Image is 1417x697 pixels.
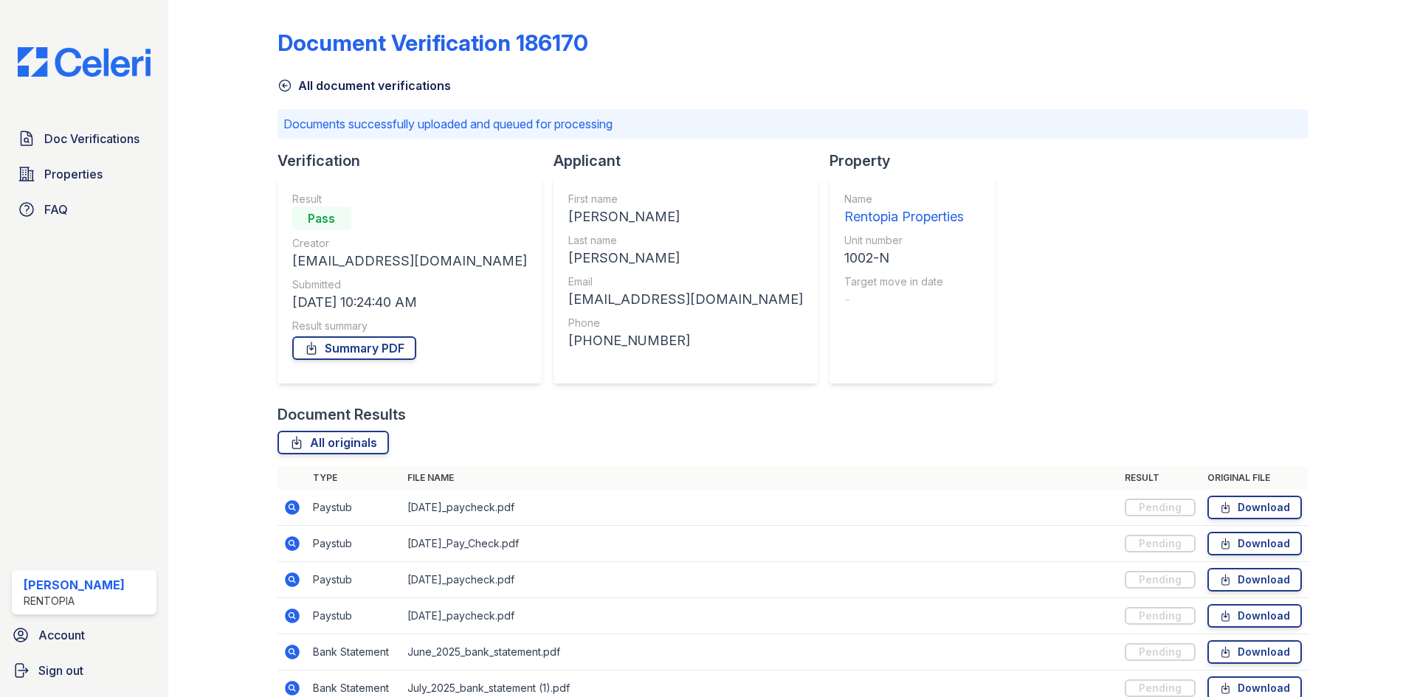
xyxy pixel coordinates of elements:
[307,490,401,526] td: Paystub
[844,289,964,310] div: -
[277,404,406,425] div: Document Results
[844,274,964,289] div: Target move in date
[307,562,401,598] td: Paystub
[6,620,162,650] a: Account
[277,30,588,56] div: Document Verification 186170
[292,192,527,207] div: Result
[568,248,803,268] div: [PERSON_NAME]
[1125,499,1196,516] div: Pending
[307,466,401,490] th: Type
[24,576,125,594] div: [PERSON_NAME]
[1207,496,1302,519] a: Download
[12,195,156,224] a: FAQ
[844,192,964,227] a: Name Rentopia Properties
[12,159,156,189] a: Properties
[292,319,527,333] div: Result summary
[844,192,964,207] div: Name
[401,466,1119,490] th: File name
[44,201,68,218] span: FAQ
[844,207,964,227] div: Rentopia Properties
[401,526,1119,562] td: [DATE]_Pay_Check.pdf
[1125,679,1196,697] div: Pending
[401,562,1119,598] td: [DATE]_paycheck.pdf
[1125,571,1196,589] div: Pending
[307,598,401,634] td: Paystub
[830,150,1007,171] div: Property
[568,192,803,207] div: First name
[307,634,401,670] td: Bank Statement
[277,77,451,94] a: All document verifications
[38,662,83,679] span: Sign out
[401,634,1119,670] td: June_2025_bank_statement.pdf
[568,316,803,330] div: Phone
[277,150,554,171] div: Verification
[292,277,527,292] div: Submitted
[277,431,389,454] a: All originals
[1201,466,1308,490] th: Original file
[292,251,527,271] div: [EMAIL_ADDRESS][DOMAIN_NAME]
[6,47,162,77] img: CE_Logo_Blue-a8612792a0a2168367f1c8372b55b34899dd931a85d93a1a3d3e32e68fde9ad4.png
[1125,643,1196,661] div: Pending
[292,207,351,230] div: Pass
[292,336,416,360] a: Summary PDF
[401,490,1119,526] td: [DATE]_paycheck.pdf
[1207,604,1302,628] a: Download
[568,207,803,227] div: [PERSON_NAME]
[844,248,964,268] div: 1002-N
[44,165,103,183] span: Properties
[38,626,85,644] span: Account
[283,115,1302,133] p: Documents successfully uploaded and queued for processing
[568,289,803,310] div: [EMAIL_ADDRESS][DOMAIN_NAME]
[1125,607,1196,625] div: Pending
[1207,640,1302,664] a: Download
[1207,568,1302,592] a: Download
[1207,532,1302,555] a: Download
[1125,535,1196,552] div: Pending
[568,233,803,248] div: Last name
[12,124,156,153] a: Doc Verifications
[6,656,162,685] a: Sign out
[292,236,527,251] div: Creator
[568,274,803,289] div: Email
[401,598,1119,634] td: [DATE]_paycheck.pdf
[292,292,527,313] div: [DATE] 10:24:40 AM
[844,233,964,248] div: Unit number
[44,130,139,148] span: Doc Verifications
[24,594,125,608] div: Rentopia
[307,526,401,562] td: Paystub
[554,150,830,171] div: Applicant
[568,330,803,351] div: [PHONE_NUMBER]
[1119,466,1201,490] th: Result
